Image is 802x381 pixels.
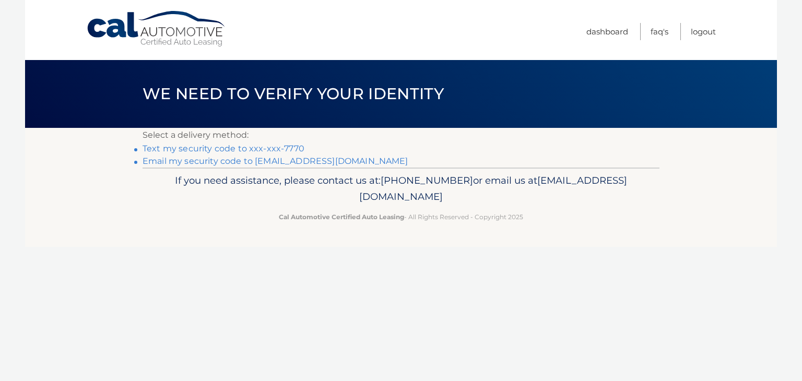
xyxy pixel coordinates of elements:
[651,23,668,40] a: FAQ's
[149,172,653,206] p: If you need assistance, please contact us at: or email us at
[143,128,659,142] p: Select a delivery method:
[143,144,304,153] a: Text my security code to xxx-xxx-7770
[279,213,404,221] strong: Cal Automotive Certified Auto Leasing
[381,174,473,186] span: [PHONE_NUMBER]
[691,23,716,40] a: Logout
[86,10,227,47] a: Cal Automotive
[586,23,628,40] a: Dashboard
[143,156,408,166] a: Email my security code to [EMAIL_ADDRESS][DOMAIN_NAME]
[149,211,653,222] p: - All Rights Reserved - Copyright 2025
[143,84,444,103] span: We need to verify your identity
